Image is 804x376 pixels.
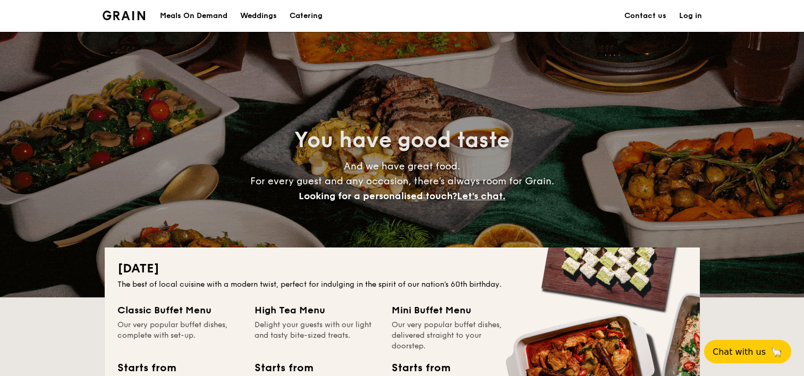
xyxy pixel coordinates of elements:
a: Logotype [103,11,146,20]
div: Our very popular buffet dishes, delivered straight to your doorstep. [392,320,516,352]
div: Delight your guests with our light and tasty bite-sized treats. [255,320,379,352]
div: High Tea Menu [255,303,379,318]
div: Mini Buffet Menu [392,303,516,318]
div: Our very popular buffet dishes, complete with set-up. [117,320,242,352]
h2: [DATE] [117,260,687,277]
div: Starts from [392,360,450,376]
img: Grain [103,11,146,20]
span: Chat with us [713,347,766,357]
span: Let's chat. [457,190,505,202]
span: And we have great food. For every guest and any occasion, there’s always room for Grain. [250,160,554,202]
span: You have good taste [294,127,510,153]
div: The best of local cuisine with a modern twist, perfect for indulging in the spirit of our nation’... [117,279,687,290]
div: Starts from [117,360,175,376]
span: Looking for a personalised touch? [299,190,457,202]
button: Chat with us🦙 [704,340,791,363]
div: Starts from [255,360,312,376]
div: Classic Buffet Menu [117,303,242,318]
span: 🦙 [770,346,783,358]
